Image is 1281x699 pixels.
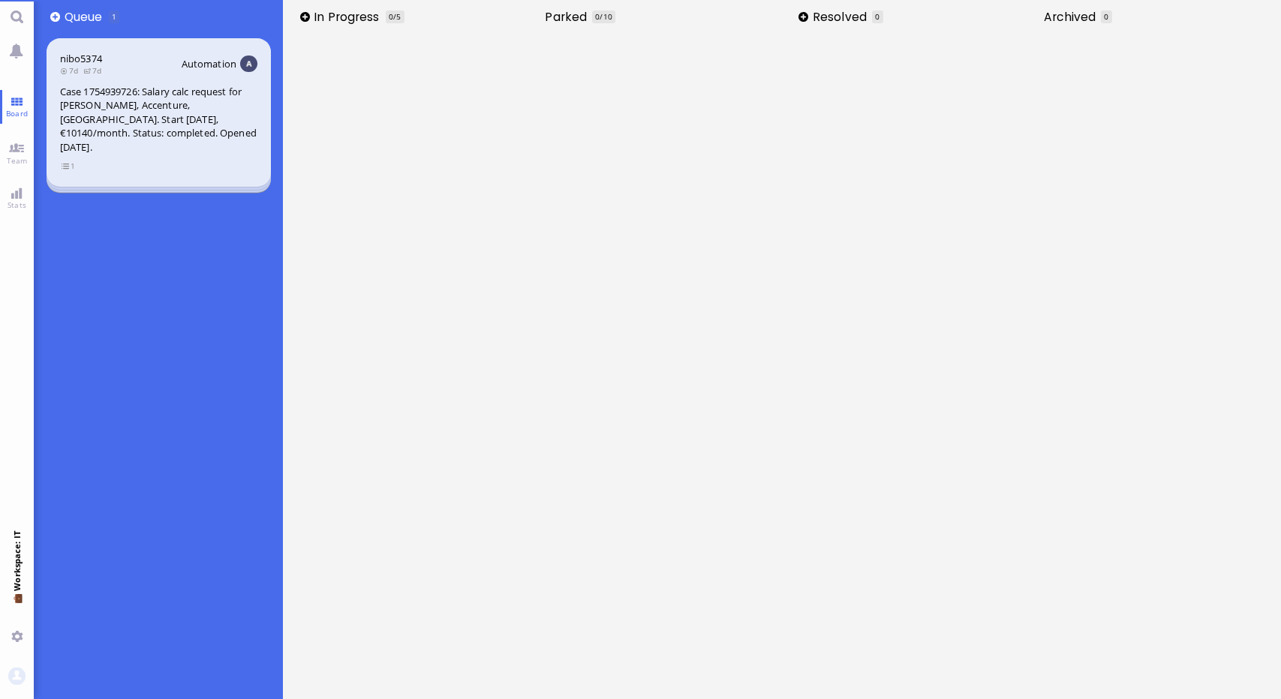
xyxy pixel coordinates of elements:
span: Queue [65,8,107,25]
span: /10 [600,11,612,22]
img: You [8,667,25,684]
span: Board [2,108,32,118]
span: 7d [60,65,83,76]
span: 0 [595,11,600,22]
a: nibo5374 [60,52,102,65]
span: Automation [182,57,236,70]
span: 1 [112,11,116,22]
span: view 1 items [61,160,76,172]
span: 💼 Workspace: IT [11,591,23,625]
span: 0 [389,11,393,22]
span: In progress [314,8,384,25]
span: Stats [4,199,30,210]
div: Case 1754939726: Salary calc request for [PERSON_NAME], Accenture, [GEOGRAPHIC_DATA]. Start [DATE... [60,85,257,154]
img: Aut [240,55,257,72]
span: 0 [1104,11,1108,22]
button: Add [798,12,808,22]
span: /5 [393,11,401,22]
span: Team [3,155,32,166]
button: Add [300,12,310,22]
button: Add [50,12,60,22]
span: Archived [1044,8,1101,25]
span: 0 [875,11,880,22]
span: Resolved [813,8,872,25]
span: Parked [545,8,591,25]
span: 7d [83,65,107,76]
